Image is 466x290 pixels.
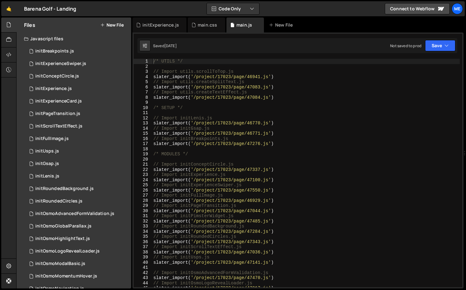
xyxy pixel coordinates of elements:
div: 35 [134,234,152,239]
div: 1 [134,59,152,64]
div: 29 [134,203,152,208]
button: Code Only [207,3,259,14]
div: initUsps.js [35,148,59,154]
div: initBreakpoints.js [35,48,74,54]
div: [DATE] [164,43,177,48]
h2: Files [24,22,35,28]
div: 17023/47337.js [24,70,131,82]
div: initOsmoLogoRevealLoader.js [35,248,100,254]
div: main.css [198,22,217,28]
div: initExperience.js [35,86,72,92]
div: 9 [134,100,152,105]
div: 21 [134,162,152,167]
div: 17023/46949.js [24,220,131,232]
div: 17023/47017.js [24,245,131,257]
div: Barena Golf - Landing [24,5,76,12]
div: 26 [134,188,152,193]
div: 17023/47100.js [24,82,131,95]
div: 17023/47036.js [24,120,131,132]
div: initScrollTextEffect.js [35,123,82,129]
div: 3 [134,69,152,74]
div: 14 [134,126,152,131]
div: 17 [134,141,152,147]
div: 16 [134,136,152,142]
div: initOsmoMomentumHover.js [35,273,97,279]
div: 17023/47284.js [24,182,131,195]
div: initRoundedCircles.js [35,198,82,204]
div: 23 [134,172,152,177]
div: 5 [134,79,152,85]
div: 40 [134,260,152,265]
div: 17023/47141.js [24,145,131,157]
div: 17023/47470.js [24,207,131,220]
div: 15 [134,131,152,136]
div: initOsmoModalBasic.js [35,261,85,267]
div: 17023/47115.js [24,270,131,282]
div: 41 [134,265,152,270]
div: 33 [134,224,152,229]
div: 10 [134,105,152,111]
div: initExperience.js [142,22,179,28]
button: New File [100,22,124,27]
div: Javascript files [17,32,131,45]
div: initOsmoGlobalParallax.js [35,223,92,229]
div: 17023/47439.js [24,257,131,270]
div: 17023/46929.js [24,132,131,145]
div: 39 [134,255,152,260]
div: 43 [134,275,152,281]
div: 7 [134,90,152,95]
div: 27 [134,193,152,198]
div: 34 [134,229,152,234]
div: 17023/47343.js [24,195,131,207]
div: 37 [134,244,152,250]
div: Not saved to prod [390,43,421,48]
div: Saved [153,43,177,48]
div: 22 [134,167,152,172]
a: 🤙 [1,1,17,16]
div: 11 [134,110,152,116]
div: 20 [134,157,152,162]
div: initConceptCircle.js [35,73,79,79]
div: 24 [134,177,152,183]
div: 17023/46770.js [24,170,131,182]
div: initRoundedBackground.js [35,186,94,192]
div: 6 [134,85,152,90]
div: initExperienceSwiper.js [35,61,86,67]
div: initOsmoAdvancedFormValidation.js [35,211,114,217]
div: 17023/46771.js [24,157,131,170]
div: 42 [134,270,152,276]
div: 30 [134,208,152,214]
div: 8 [134,95,152,100]
div: 44 [134,281,152,286]
div: 28 [134,198,152,203]
div: 32 [134,219,152,224]
div: initExperienceCard.js [35,98,82,104]
div: 17023/47044.js [24,107,131,120]
div: initFullImage.js [35,136,69,142]
div: main.js [236,22,252,28]
div: 17023/47276.js [24,45,131,57]
div: 17023/47550.js [24,57,131,70]
div: 18 [134,147,152,152]
div: initOsmoHighlightText.js [35,236,90,242]
div: 31 [134,213,152,219]
div: initGsap.js [35,161,59,167]
div: 4 [134,74,152,80]
div: 13 [134,121,152,126]
div: 38 [134,250,152,255]
div: initLenis.js [35,173,59,179]
div: initPageTransition.js [35,111,80,117]
div: 19 [134,152,152,157]
button: Save [425,40,455,51]
div: 17023/47082.js [24,95,131,107]
div: New File [269,22,295,28]
div: 36 [134,239,152,245]
div: 12 [134,116,152,121]
div: 25 [134,182,152,188]
a: Connect to Webflow [385,3,450,14]
div: 2 [134,64,152,69]
div: 17023/46872.js [24,232,131,245]
a: Me [452,3,463,14]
